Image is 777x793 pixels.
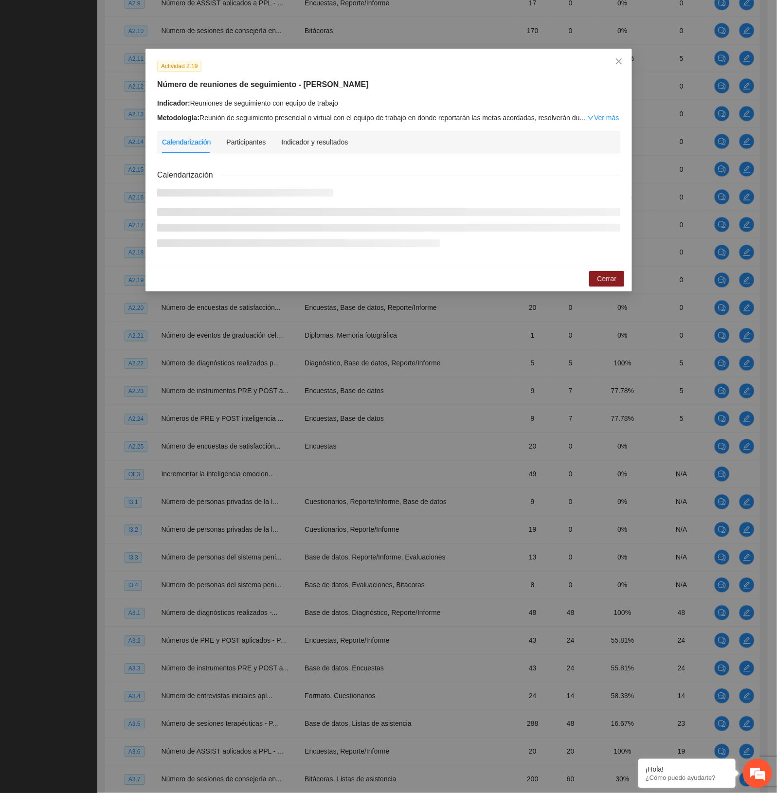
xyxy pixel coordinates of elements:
[589,271,624,287] button: Cerrar
[160,5,183,28] div: Minimizar ventana de chat en vivo
[281,137,348,147] div: Indicador y resultados
[587,114,594,121] span: down
[51,50,163,62] div: Chatee con nosotros ahora
[157,112,620,123] div: Reunión de seguimiento presencial o virtual con el equipo de trabajo en donde reportarán las meta...
[587,114,619,122] a: Expand
[157,169,221,181] span: Calendarización
[157,99,190,107] strong: Indicador:
[162,137,211,147] div: Calendarización
[157,114,199,122] strong: Metodología:
[157,79,620,90] h5: Número de reuniones de seguimiento - [PERSON_NAME]
[226,137,266,147] div: Participantes
[597,273,616,284] span: Cerrar
[606,49,632,75] button: Close
[5,266,185,300] textarea: Escriba su mensaje y pulse “Intro”
[646,765,728,773] div: ¡Hola!
[615,57,623,65] span: close
[157,61,201,72] span: Actividad 2.19
[579,114,585,122] span: ...
[157,98,620,108] div: Reuniones de seguimiento con equipo de trabajo
[646,775,728,782] p: ¿Cómo puedo ayudarte?
[56,130,134,228] span: Estamos en línea.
